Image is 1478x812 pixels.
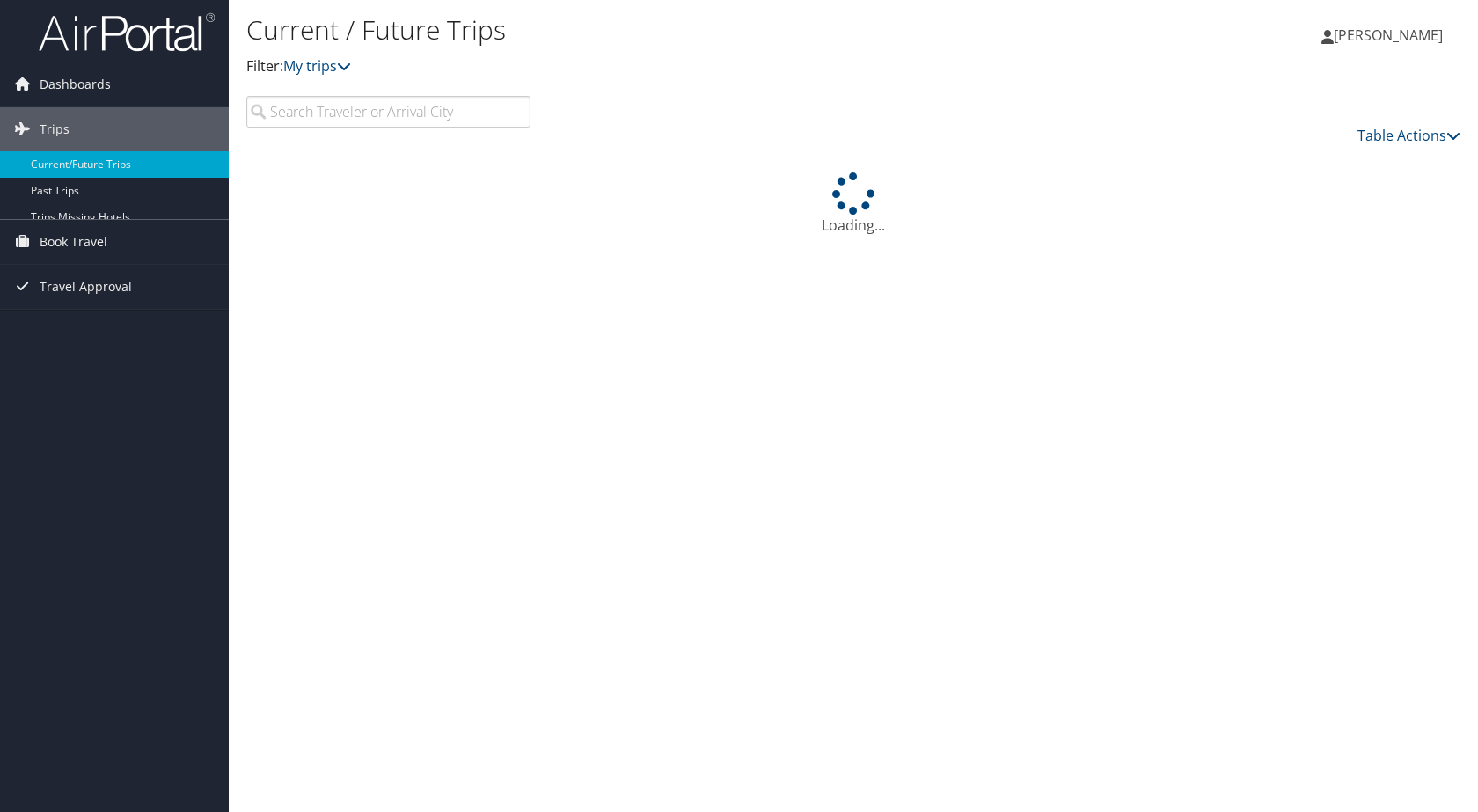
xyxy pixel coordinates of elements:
[39,11,215,53] img: airportal-logo.png
[283,56,351,76] a: My trips
[40,107,70,151] span: Trips
[246,96,530,128] input: Search Traveler or Arrival City
[40,62,111,106] span: Dashboards
[1357,126,1460,145] a: Table Actions
[40,265,132,309] span: Travel Approval
[1334,26,1443,45] span: [PERSON_NAME]
[246,11,1056,48] h1: Current / Future Trips
[1321,9,1460,62] a: [PERSON_NAME]
[246,55,1056,78] p: Filter:
[40,220,107,264] span: Book Travel
[246,172,1460,236] div: Loading...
